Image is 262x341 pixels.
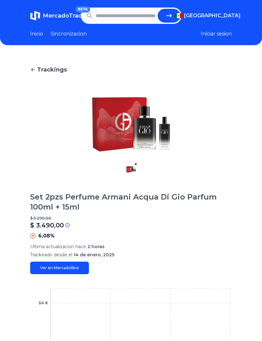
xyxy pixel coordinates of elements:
[39,301,48,305] tspan: $4 K
[74,252,114,258] span: 14 de enero, 2025
[37,65,67,74] span: Trackings
[201,30,232,38] button: Iniciar sesion
[71,94,191,154] img: Set 2pzs Perfume Armani Acqua Di Gio Parfum 100ml + 15ml
[38,232,55,240] p: 6,08%
[51,30,87,38] a: Sincronizacion
[75,6,90,13] span: BETA
[30,11,81,21] a: MercadoTrackBETA
[174,12,232,19] button: [GEOGRAPHIC_DATA]
[184,12,241,19] span: [GEOGRAPHIC_DATA]
[30,216,232,221] p: $ 3.290,00
[43,12,85,19] span: MercadoTrack
[30,11,40,21] img: MercadoTrack
[30,192,232,212] h1: Set 2pzs Perfume Armani Acqua Di Gio Parfum 100ml + 15ml
[30,30,43,38] a: Inicio
[126,164,136,174] img: Set 2pzs Perfume Armani Acqua Di Gio Parfum 100ml + 15ml
[87,244,105,249] span: 2 horas
[174,13,183,18] img: Mexico
[30,262,89,274] a: Ver en Mercadolibre
[30,252,72,258] span: Trackeado desde el
[30,221,64,230] p: $ 3.490,00
[30,244,86,249] span: Ultima actualizacion hace
[30,65,232,74] a: Trackings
